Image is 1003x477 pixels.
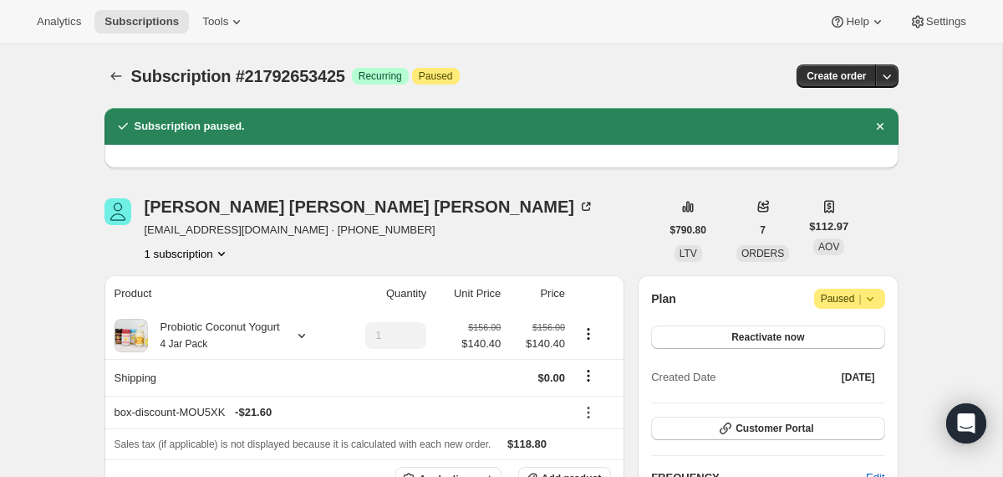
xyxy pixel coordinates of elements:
span: 7 [760,223,766,237]
span: $790.80 [670,223,706,237]
button: Product actions [575,325,602,343]
span: | [858,292,861,305]
span: LTV [680,248,697,259]
span: [EMAIL_ADDRESS][DOMAIN_NAME] · [PHONE_NUMBER] [145,222,595,238]
div: [PERSON_NAME] [PERSON_NAME] [PERSON_NAME] [145,198,595,215]
div: box-discount-MOU5XK [115,404,566,421]
small: $156.00 [532,322,565,332]
div: Open Intercom Messenger [946,403,986,444]
span: Subscriptions [104,15,179,28]
th: Unit Price [431,275,506,312]
button: Shipping actions [575,367,602,385]
small: 4 Jar Pack [160,338,208,350]
img: product img [115,319,148,352]
span: $112.97 [809,218,848,235]
span: Create order [807,69,866,83]
span: Subscription #21792653425 [131,67,345,85]
span: $140.40 [461,336,501,352]
span: Help [846,15,868,28]
button: Dismiss notification [868,115,892,138]
span: $0.00 [538,372,566,384]
span: Paused [419,69,453,83]
th: Shipping [104,359,339,396]
button: Help [819,10,895,33]
span: Recurring [359,69,402,83]
button: Tools [192,10,255,33]
button: 7 [750,218,776,242]
h2: Plan [651,290,676,307]
h2: Subscription paused. [135,118,245,135]
button: Subscriptions [94,10,189,33]
span: $118.80 [507,438,547,450]
button: Subscriptions [104,64,128,88]
button: [DATE] [832,366,885,389]
th: Quantity [339,275,432,312]
span: Reactivate now [731,331,804,344]
button: $790.80 [660,218,716,242]
button: Analytics [27,10,91,33]
small: $156.00 [468,322,501,332]
span: Sales tax (if applicable) is not displayed because it is calculated with each new order. [115,439,491,450]
th: Price [506,275,570,312]
span: Customer Portal [736,422,813,435]
button: Reactivate now [651,326,884,349]
span: Created Date [651,369,715,386]
span: - $21.60 [235,404,272,421]
span: Holly Coffey Flynn [104,198,131,225]
button: Product actions [145,245,230,262]
th: Product [104,275,339,312]
span: AOV [818,241,839,253]
span: Analytics [37,15,81,28]
button: Create order [797,64,876,88]
button: Settings [899,10,976,33]
span: ORDERS [741,248,784,259]
span: $140.40 [511,336,565,352]
button: Customer Portal [651,417,884,440]
span: Settings [926,15,966,28]
div: Probiotic Coconut Yogurt [148,319,280,352]
span: Paused [821,290,878,307]
span: [DATE] [842,371,875,384]
span: Tools [202,15,228,28]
